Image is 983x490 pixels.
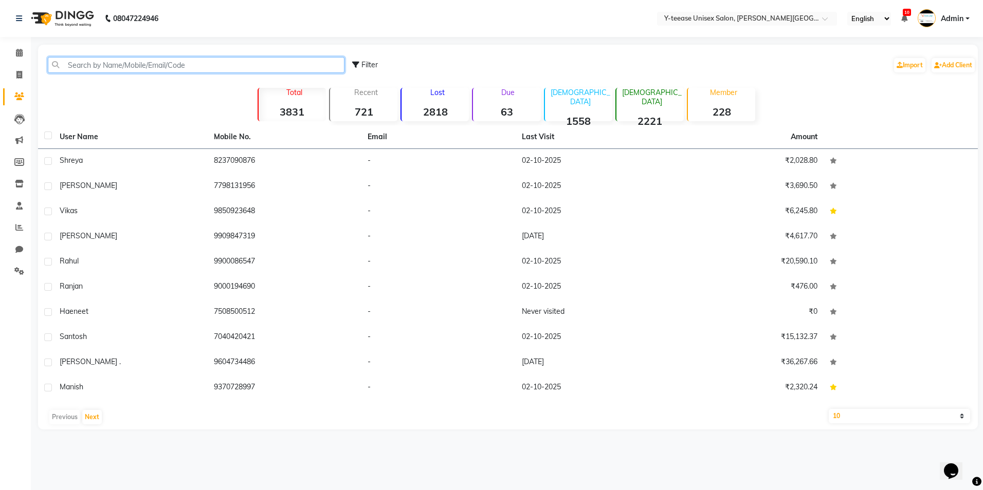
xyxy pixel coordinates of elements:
td: 02-10-2025 [516,325,670,350]
span: manish [60,382,83,391]
th: User Name [53,125,208,149]
td: [DATE] [516,350,670,375]
td: 02-10-2025 [516,149,670,174]
strong: 63 [473,105,540,118]
span: santosh [60,332,87,341]
img: Admin [918,9,936,27]
p: Member [692,88,755,97]
p: [DEMOGRAPHIC_DATA] [549,88,612,106]
td: - [361,300,516,325]
strong: 228 [688,105,755,118]
span: ranjan [60,281,83,291]
td: 9850923648 [208,199,362,224]
span: Filter [361,60,378,69]
td: - [361,350,516,375]
td: 9000194690 [208,275,362,300]
a: 10 [901,14,907,23]
th: Email [361,125,516,149]
td: - [361,275,516,300]
td: Never visited [516,300,670,325]
span: vikas [60,206,78,215]
td: 8237090876 [208,149,362,174]
td: 7798131956 [208,174,362,199]
span: rahul [60,256,79,266]
p: Lost [406,88,469,97]
img: logo [26,4,97,33]
span: haeneet [60,307,88,316]
td: ₹36,267.66 [670,350,824,375]
td: ₹6,245.80 [670,199,824,224]
td: 02-10-2025 [516,275,670,300]
td: 9604734486 [208,350,362,375]
td: 02-10-2025 [516,375,670,401]
span: [PERSON_NAME] [60,181,117,190]
td: - [361,199,516,224]
span: shreya [60,156,83,165]
td: - [361,224,516,250]
td: - [361,325,516,350]
span: [PERSON_NAME] . [60,357,121,366]
button: Next [82,410,102,424]
strong: 721 [330,105,397,118]
span: Admin [941,13,963,24]
td: ₹4,617.70 [670,224,824,250]
td: 02-10-2025 [516,174,670,199]
td: 02-10-2025 [516,199,670,224]
td: - [361,174,516,199]
td: 7508500512 [208,300,362,325]
th: Last Visit [516,125,670,149]
td: ₹2,320.24 [670,375,824,401]
p: Total [263,88,326,97]
a: Add Client [932,58,975,72]
td: - [361,375,516,401]
td: ₹476.00 [670,275,824,300]
p: Recent [334,88,397,97]
th: Amount [785,125,824,148]
strong: 3831 [259,105,326,118]
td: 02-10-2025 [516,250,670,275]
p: [DEMOGRAPHIC_DATA] [621,88,684,106]
iframe: chat widget [940,449,973,480]
td: - [361,149,516,174]
td: ₹2,028.80 [670,149,824,174]
p: Due [475,88,540,97]
strong: 2221 [616,115,684,127]
a: Import [894,58,925,72]
td: ₹3,690.50 [670,174,824,199]
td: ₹0 [670,300,824,325]
strong: 2818 [402,105,469,118]
td: 7040420421 [208,325,362,350]
b: 08047224946 [113,4,158,33]
td: 9900086547 [208,250,362,275]
td: - [361,250,516,275]
strong: 1558 [545,115,612,127]
th: Mobile No. [208,125,362,149]
td: ₹15,132.37 [670,325,824,350]
td: 9909847319 [208,224,362,250]
td: ₹20,590.10 [670,250,824,275]
td: [DATE] [516,224,670,250]
span: 10 [903,9,911,16]
span: [PERSON_NAME] [60,231,117,240]
input: Search by Name/Mobile/Email/Code [48,57,344,73]
td: 9370728997 [208,375,362,401]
